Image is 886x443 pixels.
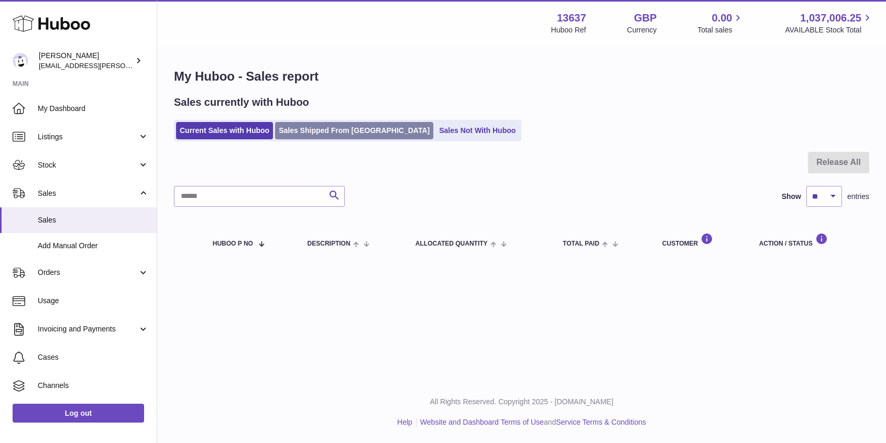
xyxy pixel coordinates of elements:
span: Total sales [697,25,744,35]
h2: Sales currently with Huboo [174,95,309,109]
span: [EMAIL_ADDRESS][PERSON_NAME][DOMAIN_NAME] [39,61,210,70]
div: Customer [662,233,738,247]
li: and [417,417,646,427]
a: Log out [13,404,144,423]
div: [PERSON_NAME] [39,51,133,71]
div: Action / Status [759,233,859,247]
span: Total paid [563,240,599,247]
a: Sales Not With Huboo [435,122,519,139]
a: Current Sales with Huboo [176,122,273,139]
span: Sales [38,189,138,198]
a: Help [397,418,412,426]
span: entries [847,192,869,202]
span: Cases [38,352,149,362]
div: Currency [627,25,657,35]
span: AVAILABLE Stock Total [785,25,873,35]
span: Stock [38,160,138,170]
img: jonny@ledda.co [13,53,28,69]
span: Listings [38,132,138,142]
a: Website and Dashboard Terms of Use [420,418,544,426]
span: Sales [38,215,149,225]
span: 0.00 [712,11,732,25]
span: Huboo P no [213,240,253,247]
span: Invoicing and Payments [38,324,138,334]
a: 1,037,006.25 AVAILABLE Stock Total [785,11,873,35]
strong: 13637 [557,11,586,25]
a: 0.00 Total sales [697,11,744,35]
span: 1,037,006.25 [800,11,861,25]
span: Description [308,240,351,247]
a: Sales Shipped From [GEOGRAPHIC_DATA] [275,122,433,139]
label: Show [782,192,801,202]
span: Orders [38,268,138,278]
span: ALLOCATED Quantity [415,240,488,247]
a: Service Terms & Conditions [556,418,646,426]
h1: My Huboo - Sales report [174,68,869,85]
span: Add Manual Order [38,241,149,251]
strong: GBP [634,11,657,25]
span: Channels [38,381,149,391]
span: Usage [38,296,149,306]
span: My Dashboard [38,104,149,114]
div: Huboo Ref [551,25,586,35]
p: All Rights Reserved. Copyright 2025 - [DOMAIN_NAME] [166,397,878,407]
